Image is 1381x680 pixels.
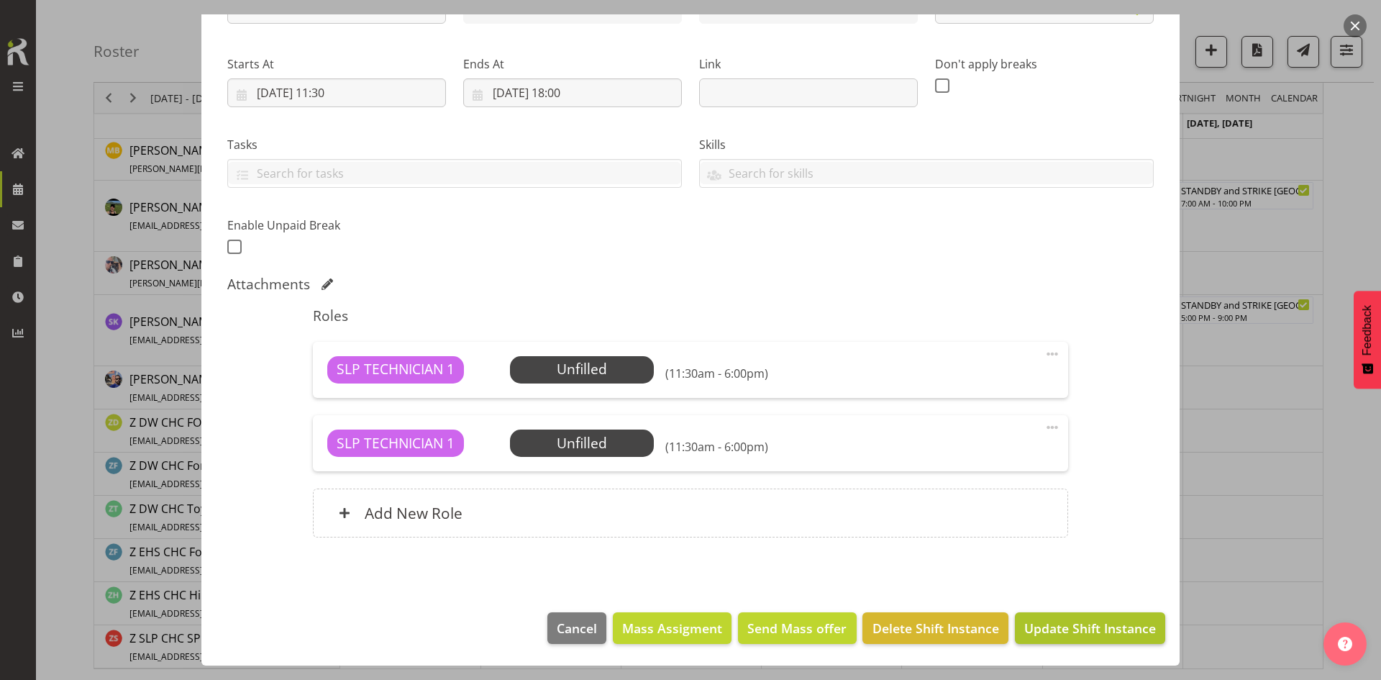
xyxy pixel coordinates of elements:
button: Update Shift Instance [1015,612,1165,644]
label: Tasks [227,136,682,153]
h6: (11:30am - 6:00pm) [665,440,768,454]
button: Cancel [547,612,606,644]
span: Update Shift Instance [1024,619,1156,638]
span: Delete Shift Instance [872,619,999,638]
span: Cancel [557,619,597,638]
span: SLP TECHNICIAN 1 [337,359,455,380]
label: Skills [699,136,1154,153]
label: Starts At [227,55,446,73]
h6: (11:30am - 6:00pm) [665,366,768,381]
h5: Roles [313,307,1067,325]
button: Feedback - Show survey [1354,291,1381,389]
input: Search for tasks [228,162,681,184]
span: Unfilled [557,433,607,453]
label: Enable Unpaid Break [227,217,446,234]
span: Feedback [1361,305,1374,355]
span: Unfilled [557,359,607,378]
button: Send Mass offer [738,612,856,644]
input: Search for skills [700,162,1153,184]
label: Ends At [463,55,682,73]
h6: Add New Role [365,504,462,522]
img: help-xxl-2.png [1338,637,1352,651]
button: Delete Shift Instance [862,612,1008,644]
button: Mass Assigment [613,612,731,644]
input: Click to select... [463,78,682,107]
span: Mass Assigment [622,619,722,638]
h5: Attachments [227,276,310,293]
span: Send Mass offer [747,619,847,638]
span: SLP TECHNICIAN 1 [337,433,455,454]
label: Link [699,55,918,73]
label: Don't apply breaks [935,55,1154,73]
input: Click to select... [227,78,446,107]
